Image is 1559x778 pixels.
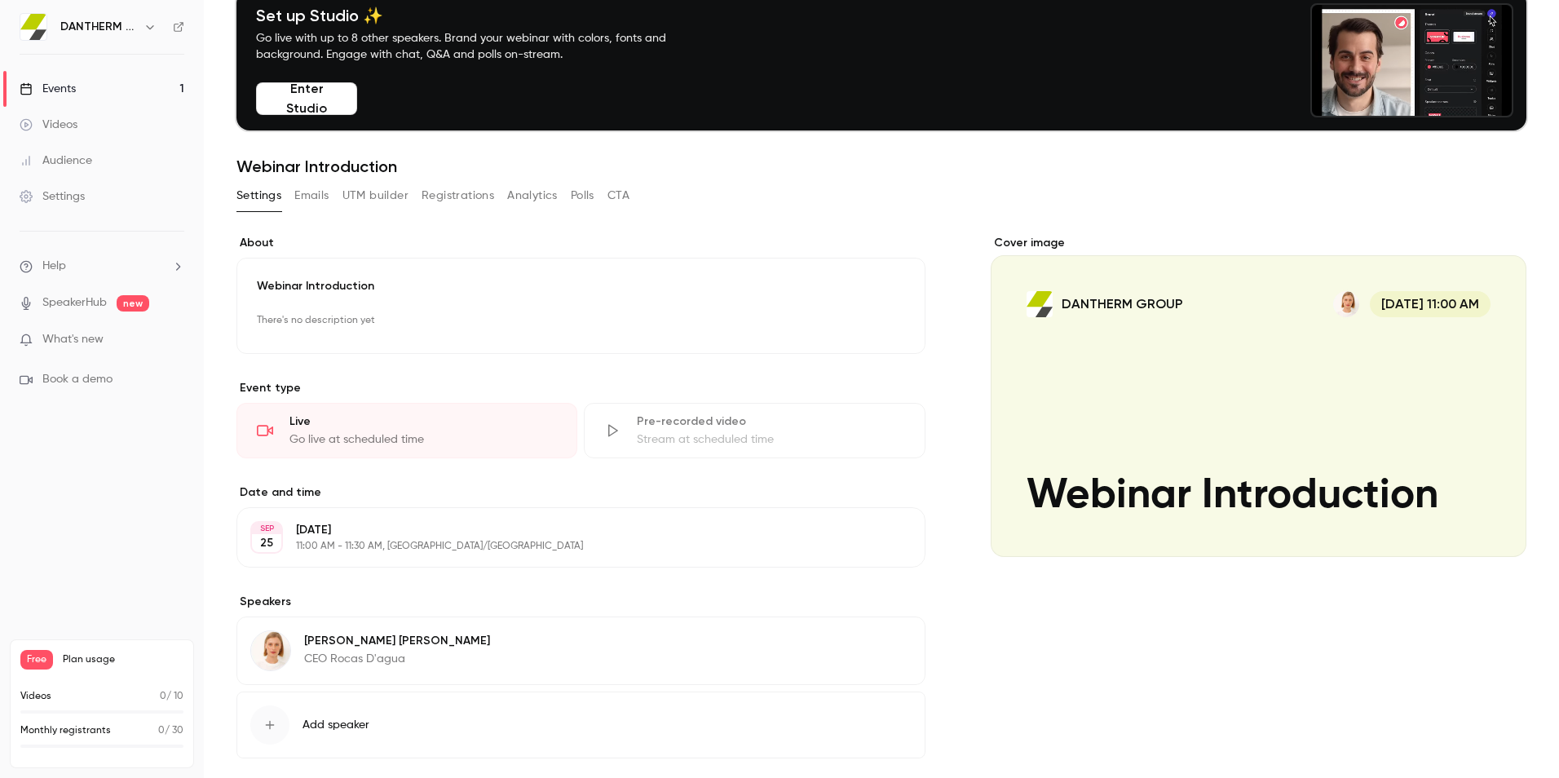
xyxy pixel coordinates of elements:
[20,81,76,97] div: Events
[637,431,904,448] div: Stream at scheduled time
[236,380,925,396] p: Event type
[256,82,357,115] button: Enter Studio
[236,484,925,501] label: Date and time
[236,403,577,458] div: LiveGo live at scheduled time
[342,183,409,209] button: UTM builder
[637,413,904,430] div: Pre-recorded video
[236,157,1526,176] h1: Webinar Introduction
[257,307,905,334] p: There's no description yet
[20,14,46,40] img: DANTHERM GROUP
[303,717,369,733] span: Add speaker
[304,633,490,649] p: [PERSON_NAME] [PERSON_NAME]
[117,295,149,312] span: new
[20,258,184,275] li: help-dropdown-opener
[60,19,137,35] h6: DANTHERM GROUP
[296,522,839,538] p: [DATE]
[256,30,704,63] p: Go live with up to 8 other speakers. Brand your webinar with colors, fonts and background. Engage...
[160,692,166,701] span: 0
[294,183,329,209] button: Emails
[304,651,490,667] p: CEO Rocas D'agua
[236,235,925,251] label: About
[296,540,839,553] p: 11:00 AM - 11:30 AM, [GEOGRAPHIC_DATA]/[GEOGRAPHIC_DATA]
[256,6,704,25] h4: Set up Studio ✨
[236,692,925,758] button: Add speaker
[607,183,629,209] button: CTA
[251,631,290,670] img: Mariana Lopes
[63,653,183,666] span: Plan usage
[160,689,183,704] p: / 10
[158,726,165,736] span: 0
[260,535,273,551] p: 25
[252,523,281,534] div: SEP
[584,403,925,458] div: Pre-recorded videoStream at scheduled time
[42,371,113,388] span: Book a demo
[236,617,925,685] div: Mariana Lopes[PERSON_NAME] [PERSON_NAME]CEO Rocas D'agua
[20,689,51,704] p: Videos
[289,431,557,448] div: Go live at scheduled time
[257,278,905,294] p: Webinar Introduction
[20,723,111,738] p: Monthly registrants
[42,294,107,312] a: SpeakerHub
[289,413,557,430] div: Live
[20,650,53,670] span: Free
[20,153,92,169] div: Audience
[42,331,104,348] span: What's new
[20,117,77,133] div: Videos
[236,183,281,209] button: Settings
[20,188,85,205] div: Settings
[42,258,66,275] span: Help
[158,723,183,738] p: / 30
[571,183,594,209] button: Polls
[236,594,925,610] label: Speakers
[507,183,558,209] button: Analytics
[422,183,494,209] button: Registrations
[991,235,1526,251] label: Cover image
[991,235,1526,557] section: Cover image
